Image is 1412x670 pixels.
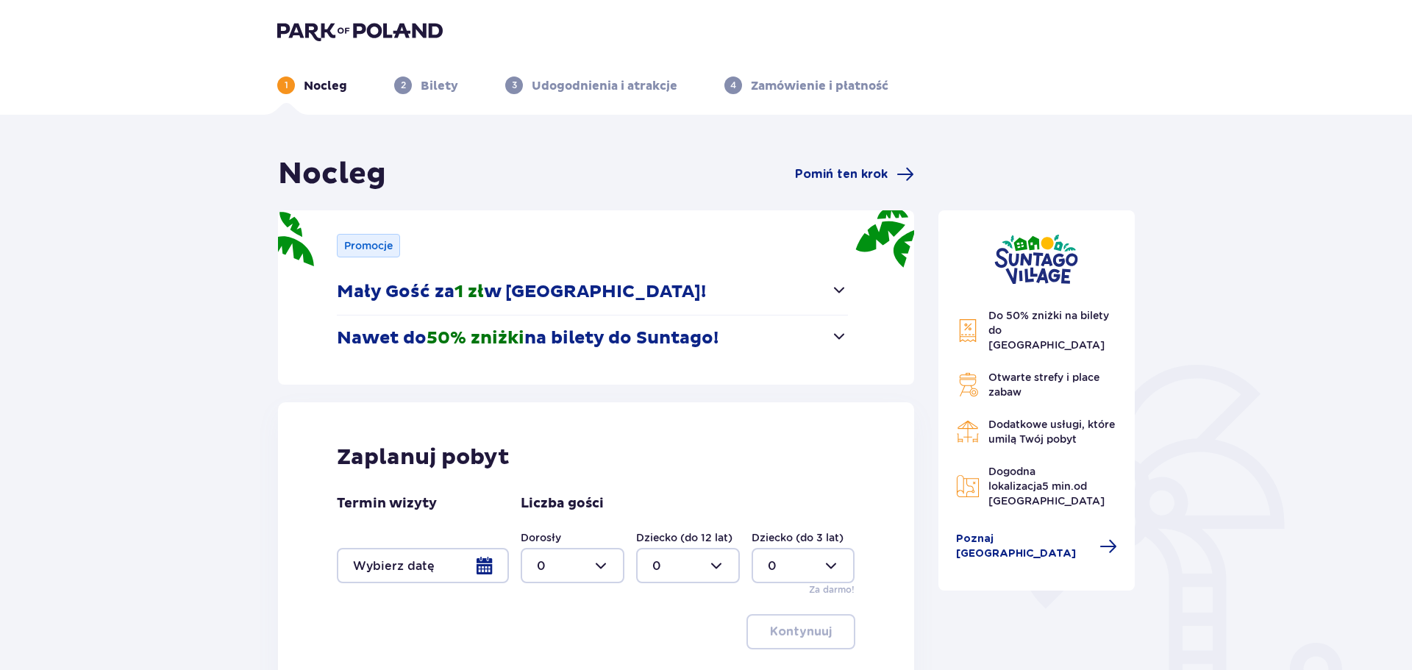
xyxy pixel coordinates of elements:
span: Otwarte strefy i place zabaw [988,371,1099,398]
p: Kontynuuj [770,624,832,640]
p: Bilety [421,78,458,94]
span: Dogodna lokalizacja od [GEOGRAPHIC_DATA] [988,466,1105,507]
span: Pomiń ten krok [795,166,888,182]
span: Do 50% zniżki na bilety do [GEOGRAPHIC_DATA] [988,310,1109,351]
a: Poznaj [GEOGRAPHIC_DATA] [956,532,1118,561]
div: 2Bilety [394,76,458,94]
p: Promocje [344,238,393,253]
div: 1Nocleg [277,76,347,94]
div: 3Udogodnienia i atrakcje [505,76,677,94]
p: Zamówienie i płatność [751,78,888,94]
p: 3 [512,79,517,92]
span: 50% zniżki [427,327,524,349]
a: Pomiń ten krok [795,165,914,183]
p: 4 [730,79,736,92]
img: Map Icon [956,474,980,498]
img: Restaurant Icon [956,420,980,443]
p: Liczba gości [521,495,604,513]
h1: Nocleg [278,156,386,193]
div: 4Zamówienie i płatność [724,76,888,94]
label: Dziecko (do 3 lat) [752,530,844,545]
button: Nawet do50% zniżkina bilety do Suntago! [337,316,848,361]
p: Udogodnienia i atrakcje [532,78,677,94]
p: Nawet do na bilety do Suntago! [337,327,719,349]
img: Discount Icon [956,318,980,343]
p: Mały Gość za w [GEOGRAPHIC_DATA]! [337,281,706,303]
p: 2 [401,79,406,92]
button: Mały Gość za1 złw [GEOGRAPHIC_DATA]! [337,269,848,315]
label: Dorosły [521,530,561,545]
label: Dziecko (do 12 lat) [636,530,732,545]
span: Dodatkowe usługi, które umilą Twój pobyt [988,418,1115,445]
img: Park of Poland logo [277,21,443,41]
p: Termin wizyty [337,495,437,513]
span: Poznaj [GEOGRAPHIC_DATA] [956,532,1091,561]
button: Kontynuuj [746,614,855,649]
span: 5 min. [1042,480,1074,492]
p: Nocleg [304,78,347,94]
p: Za darmo! [809,583,855,596]
img: Suntago Village [994,234,1078,285]
p: 1 [285,79,288,92]
span: 1 zł [454,281,484,303]
p: Zaplanuj pobyt [337,443,510,471]
img: Grill Icon [956,373,980,396]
